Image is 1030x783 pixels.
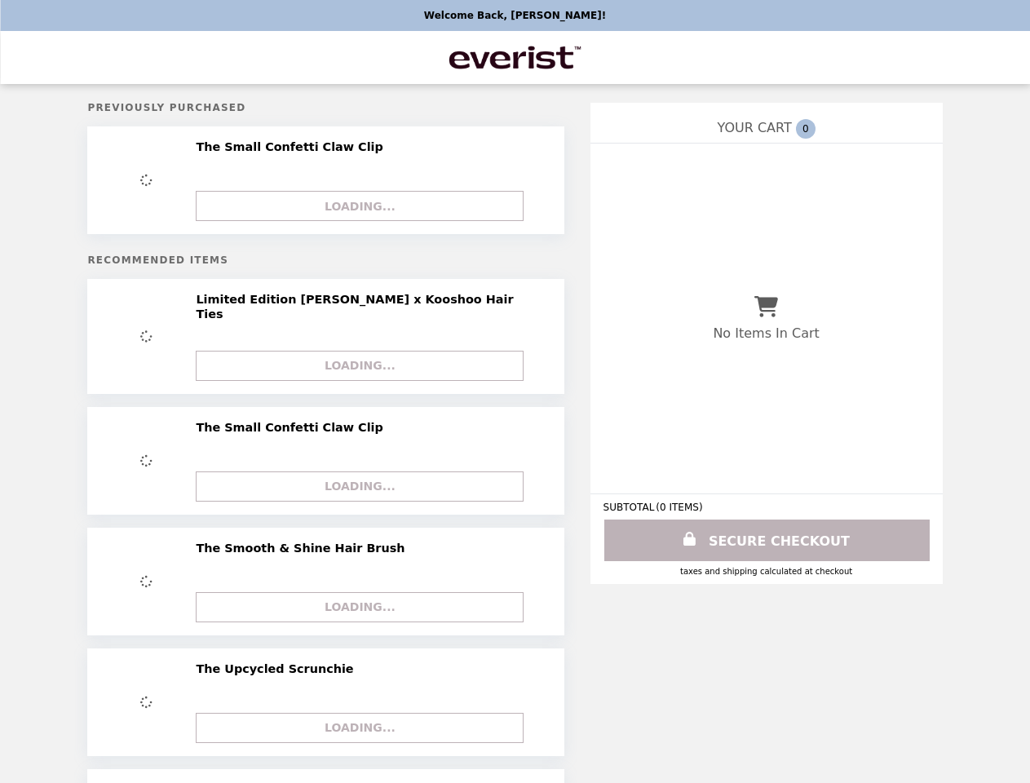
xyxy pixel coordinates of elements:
[87,102,564,113] h5: Previously Purchased
[196,661,360,676] h2: The Upcycled Scrunchie
[656,502,702,513] span: ( 0 ITEMS )
[717,120,791,135] span: YOUR CART
[196,292,539,322] h2: Limited Edition [PERSON_NAME] x Kooshoo Hair Ties
[87,254,564,266] h5: Recommended Items
[196,420,389,435] h2: The Small Confetti Claw Clip
[196,139,389,154] h2: The Small Confetti Claw Clip
[603,502,656,513] span: SUBTOTAL
[424,10,606,21] p: Welcome Back, [PERSON_NAME]!
[603,567,930,576] div: Taxes and Shipping calculated at checkout
[796,119,816,139] span: 0
[713,325,819,341] p: No Items In Cart
[447,41,584,74] img: Brand Logo
[196,541,411,555] h2: The Smooth & Shine Hair Brush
